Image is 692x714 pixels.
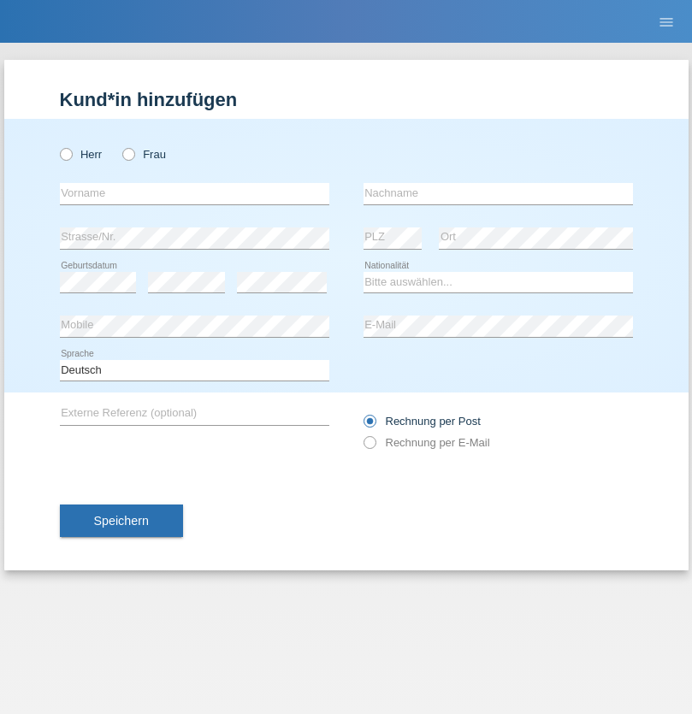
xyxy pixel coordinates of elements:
h1: Kund*in hinzufügen [60,89,633,110]
input: Herr [60,148,71,159]
input: Rechnung per E-Mail [364,436,375,457]
label: Frau [122,148,166,161]
label: Rechnung per Post [364,415,481,428]
a: menu [649,16,683,27]
span: Speichern [94,514,149,528]
input: Rechnung per Post [364,415,375,436]
label: Herr [60,148,103,161]
label: Rechnung per E-Mail [364,436,490,449]
input: Frau [122,148,133,159]
button: Speichern [60,505,183,537]
i: menu [658,14,675,31]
